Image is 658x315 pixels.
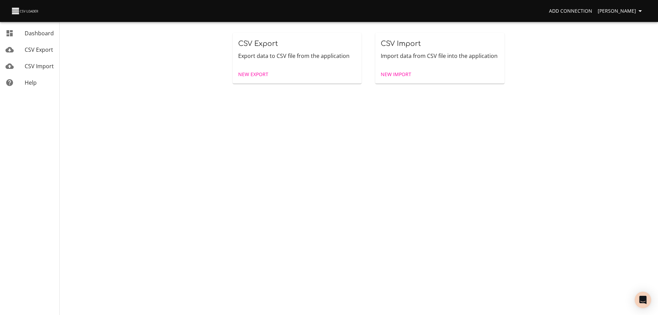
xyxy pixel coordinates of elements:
[635,292,651,308] div: Open Intercom Messenger
[598,7,644,15] span: [PERSON_NAME]
[546,5,595,17] a: Add Connection
[25,62,54,70] span: CSV Import
[25,29,54,37] span: Dashboard
[11,6,40,16] img: CSV Loader
[381,52,499,60] p: Import data from CSV file into the application
[238,40,278,48] span: CSV Export
[595,5,647,17] button: [PERSON_NAME]
[378,68,414,81] a: New Import
[381,70,411,79] span: New Import
[549,7,592,15] span: Add Connection
[238,52,356,60] p: Export data to CSV file from the application
[238,70,268,79] span: New Export
[381,40,421,48] span: CSV Import
[25,46,53,53] span: CSV Export
[235,68,271,81] a: New Export
[25,79,37,86] span: Help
